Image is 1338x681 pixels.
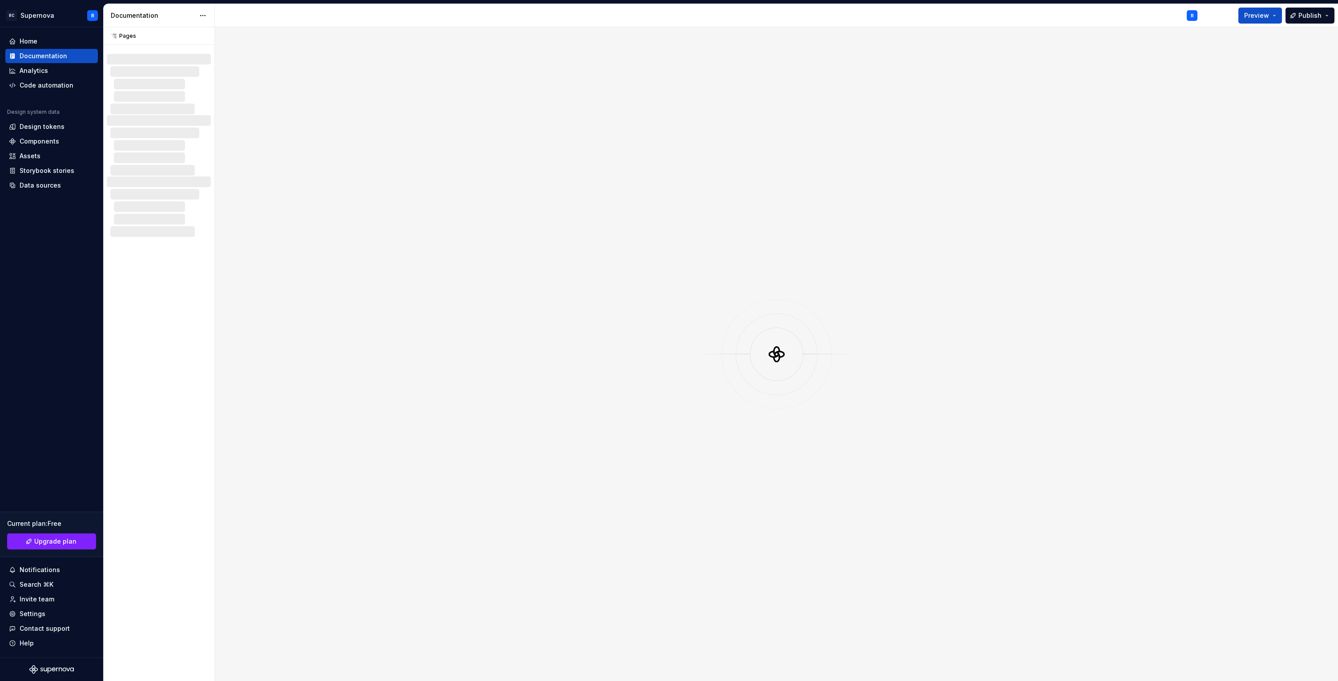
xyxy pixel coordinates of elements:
span: Publish [1298,11,1322,20]
div: R [1191,12,1194,19]
div: Assets [20,152,40,160]
button: Contact support [5,621,98,636]
button: RCSupernovaR [2,6,101,25]
div: Notifications [20,565,60,574]
div: Analytics [20,66,48,75]
a: Documentation [5,49,98,63]
div: Search ⌘K [20,580,53,589]
span: Upgrade plan [34,537,77,546]
div: R [91,12,94,19]
a: Components [5,134,98,148]
svg: Supernova Logo [29,665,74,674]
button: Notifications [5,563,98,577]
a: Settings [5,607,98,621]
a: Invite team [5,592,98,606]
div: Home [20,37,37,46]
div: Design system data [7,108,60,116]
div: Contact support [20,624,70,633]
div: Invite team [20,595,54,604]
button: Publish [1286,8,1334,24]
div: Storybook stories [20,166,74,175]
div: Pages [107,32,136,40]
div: Current plan : Free [7,519,96,528]
div: Code automation [20,81,73,90]
div: Design tokens [20,122,64,131]
button: Preview [1238,8,1282,24]
span: Preview [1244,11,1269,20]
div: Documentation [20,52,67,60]
div: Components [20,137,59,146]
div: Help [20,639,34,648]
button: Search ⌘K [5,577,98,592]
button: Help [5,636,98,650]
a: Upgrade plan [7,533,96,549]
a: Data sources [5,178,98,192]
a: Code automation [5,78,98,92]
div: RC [6,10,17,21]
a: Home [5,34,98,48]
div: Data sources [20,181,61,190]
a: Design tokens [5,120,98,134]
div: Settings [20,609,45,618]
div: Supernova [20,11,54,20]
a: Assets [5,149,98,163]
a: Analytics [5,64,98,78]
div: Documentation [111,11,195,20]
a: Storybook stories [5,164,98,178]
